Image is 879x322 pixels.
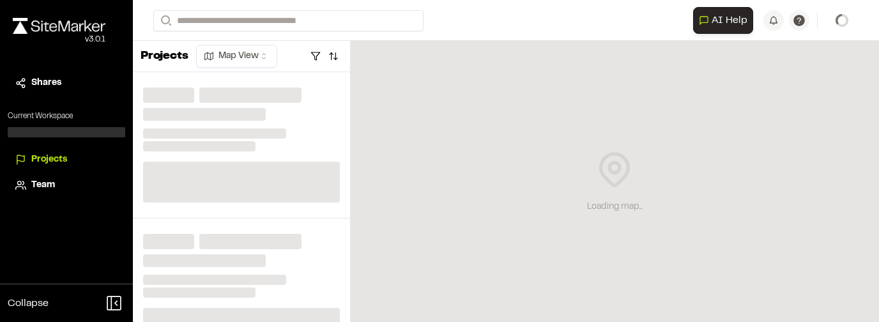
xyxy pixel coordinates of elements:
[13,18,105,34] img: rebrand.png
[13,34,105,45] div: Oh geez...please don't...
[15,153,118,167] a: Projects
[153,10,176,31] button: Search
[31,178,55,192] span: Team
[8,296,49,311] span: Collapse
[693,7,753,34] button: Open AI Assistant
[31,153,67,167] span: Projects
[693,7,758,34] div: Open AI Assistant
[8,111,125,122] p: Current Workspace
[587,200,643,214] div: Loading map...
[141,48,188,65] p: Projects
[31,76,61,90] span: Shares
[15,76,118,90] a: Shares
[15,178,118,192] a: Team
[712,13,747,28] span: AI Help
